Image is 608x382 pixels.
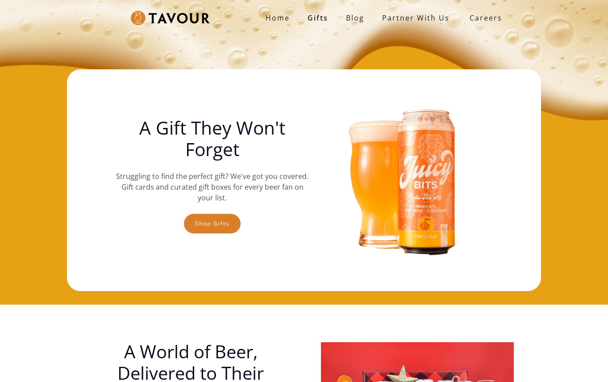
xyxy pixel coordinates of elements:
[257,9,299,27] a: Home
[458,5,509,30] a: Careers
[116,117,308,160] h1: A Gift They Won't Forget
[337,9,373,27] a: Blog
[299,9,337,27] a: Gifts
[184,214,241,233] a: Shop gifts
[116,171,308,203] p: Struggling to find the perfect gift? We've got you covered. Gift cards and curated gift boxes for...
[373,9,458,27] a: partner with us
[470,9,502,27] strong: Careers
[266,13,290,23] strong: Home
